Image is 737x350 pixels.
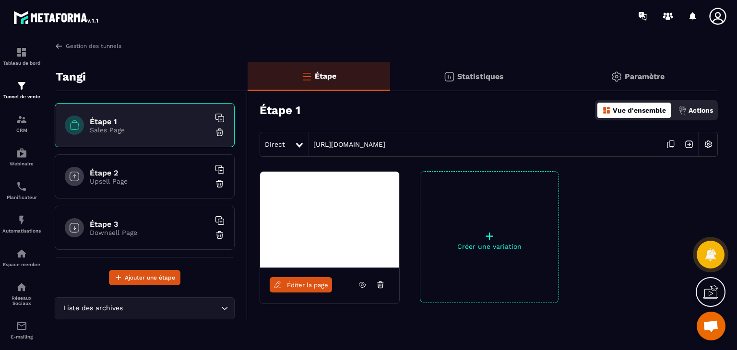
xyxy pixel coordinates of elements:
p: Tunnel de vente [2,94,41,99]
img: stats.20deebd0.svg [443,71,455,82]
a: Gestion des tunnels [55,42,121,50]
p: Tangi [56,67,86,86]
div: Search for option [55,297,235,319]
img: scheduler [16,181,27,192]
a: automationsautomationsWebinaire [2,140,41,174]
p: + [420,229,559,243]
p: E-mailing [2,334,41,339]
a: automationsautomationsAutomatisations [2,207,41,241]
img: trash [215,230,225,240]
p: Statistiques [457,72,504,81]
a: social-networksocial-networkRéseaux Sociaux [2,274,41,313]
img: trash [215,179,225,188]
img: automations [16,147,27,159]
input: Search for option [125,303,219,314]
a: automationsautomationsEspace membre [2,241,41,274]
img: trash [215,128,225,137]
p: Webinaire [2,161,41,166]
img: actions.d6e523a2.png [678,106,687,115]
p: Downsell Page [90,229,210,236]
a: schedulerschedulerPlanificateur [2,174,41,207]
p: Espace membre [2,262,41,267]
img: automations [16,214,27,226]
p: Planificateur [2,195,41,200]
h3: Étape 1 [260,104,300,117]
img: image [260,172,399,268]
p: Tableau de bord [2,60,41,66]
p: CRM [2,128,41,133]
img: email [16,320,27,332]
a: emailemailE-mailing [2,313,41,347]
img: social-network [16,281,27,293]
img: setting-w.858f3a88.svg [699,135,717,153]
a: [URL][DOMAIN_NAME] [309,140,385,148]
span: Liste des archives [61,303,125,314]
p: Actions [689,106,713,114]
p: Sales Page [90,126,210,134]
p: Vue d'ensemble [613,106,666,114]
img: formation [16,80,27,92]
span: Direct [265,140,285,148]
img: arrow [55,42,63,50]
a: formationformationTunnel de vente [2,73,41,106]
a: Ouvrir le chat [697,312,725,340]
img: formation [16,114,27,125]
a: formationformationTableau de bord [2,39,41,73]
img: automations [16,248,27,259]
span: Éditer la page [287,281,328,289]
a: Éditer la page [270,277,332,292]
img: bars-o.4a397970.svg [301,70,312,82]
img: formation [16,47,27,58]
p: Étape [315,71,336,81]
button: Ajouter une étape [109,270,180,285]
p: Paramètre [625,72,665,81]
h6: Étape 1 [90,117,210,126]
h6: Étape 2 [90,168,210,177]
p: Automatisations [2,228,41,233]
img: dashboard-orange.40269519.svg [602,106,611,115]
img: arrow-next.bcc2205e.svg [680,135,698,153]
p: Créer une variation [420,243,559,250]
p: Réseaux Sociaux [2,295,41,306]
a: formationformationCRM [2,106,41,140]
img: logo [13,9,100,26]
p: Upsell Page [90,177,210,185]
span: Ajouter une étape [125,273,175,282]
h6: Étape 3 [90,220,210,229]
img: setting-gr.5f69749f.svg [611,71,622,82]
